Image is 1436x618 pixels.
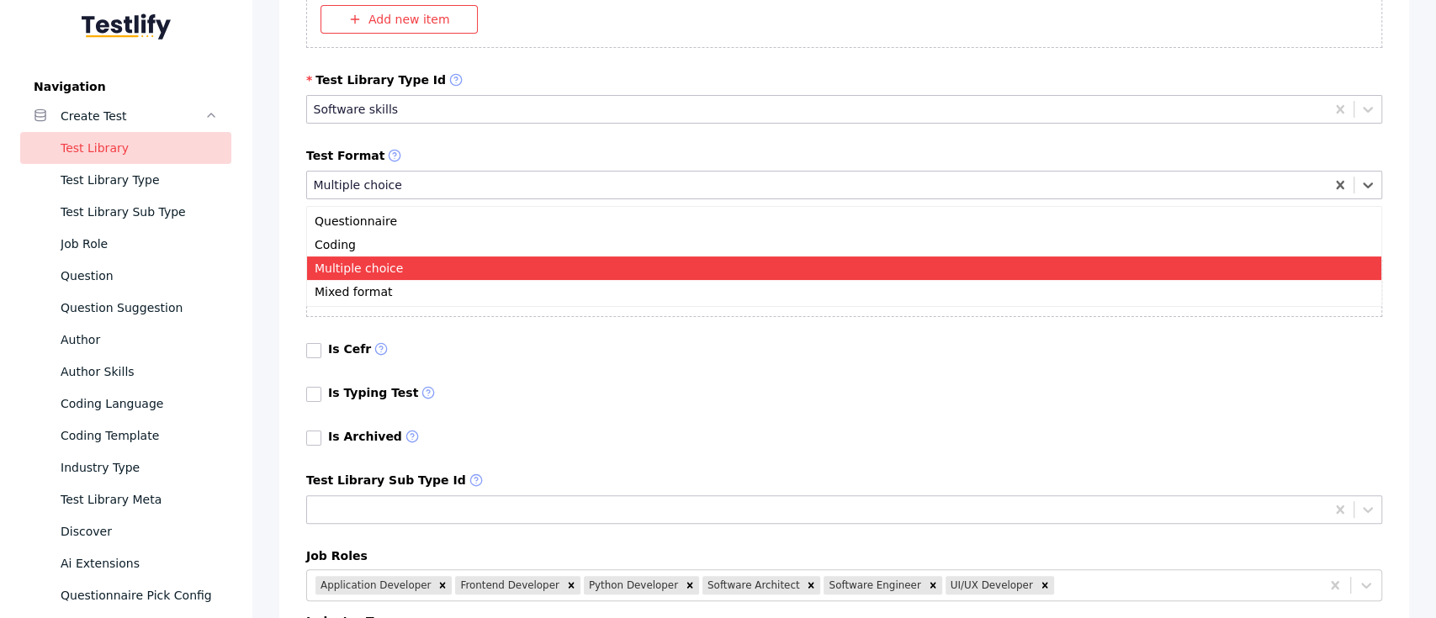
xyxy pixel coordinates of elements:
div: UI/UX Developer [946,576,1036,594]
div: Ai Extensions [61,553,218,573]
div: Coding [307,233,1381,256]
label: Navigation [20,80,231,93]
div: Question Suggestion [61,298,218,318]
div: Create Test [61,106,204,126]
div: Author [61,330,218,350]
a: Author Skills [20,356,231,388]
div: Remove Software Architect [802,576,820,594]
label: Job Roles [306,549,1382,563]
div: Frontend Developer [455,576,561,594]
a: Questionnaire Pick Config [20,579,231,611]
div: Remove UI/UX Developer [1036,576,1054,594]
a: Industry Type [20,452,231,483]
label: Is Typing Test [328,386,438,401]
div: Multiple choice [307,256,1381,280]
img: Testlify - Backoffice [82,13,171,40]
label: Test Format [306,149,1382,164]
div: Remove Application Developer [433,576,452,594]
div: Software Architect [702,576,803,594]
a: Job Role [20,228,231,260]
a: Coding Language [20,388,231,420]
div: Questionnaire [307,209,1381,233]
a: Question [20,260,231,292]
label: Test Library Type Id [306,73,1382,88]
div: Software Engineer [824,576,923,594]
a: Ai Extensions [20,547,231,579]
div: Questionnaire Pick Config [61,585,218,605]
a: Question Suggestion [20,292,231,324]
a: Author [20,324,231,356]
label: Is Archived [328,430,422,445]
div: Test Library Meta [61,489,218,510]
a: Test Library Meta [20,483,231,515]
div: Remove Frontend Developer [562,576,580,594]
a: Test Library Type [20,164,231,196]
label: Is Cefr [328,342,391,357]
div: Test Library Sub Type [61,202,218,222]
div: Remove Software Engineer [924,576,942,594]
a: Test Library Sub Type [20,196,231,228]
div: Question [61,266,218,286]
div: Test Library Type [61,170,218,190]
a: Coding Template [20,420,231,452]
div: Industry Type [61,457,218,478]
div: Job Role [61,234,218,254]
label: Test Library Sub Type Id [306,473,1382,489]
div: Python Developer [584,576,681,594]
div: Author Skills [61,362,218,382]
div: Test Library [61,138,218,158]
div: Discover [61,521,218,541]
div: Application Developer [315,576,433,594]
div: Remove Python Developer [681,576,699,594]
div: Coding Template [61,425,218,446]
a: Test Library [20,132,231,164]
div: Mixed format [307,280,1381,304]
a: Discover [20,515,231,547]
button: Add new item [321,5,478,34]
div: Coding Language [61,394,218,414]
